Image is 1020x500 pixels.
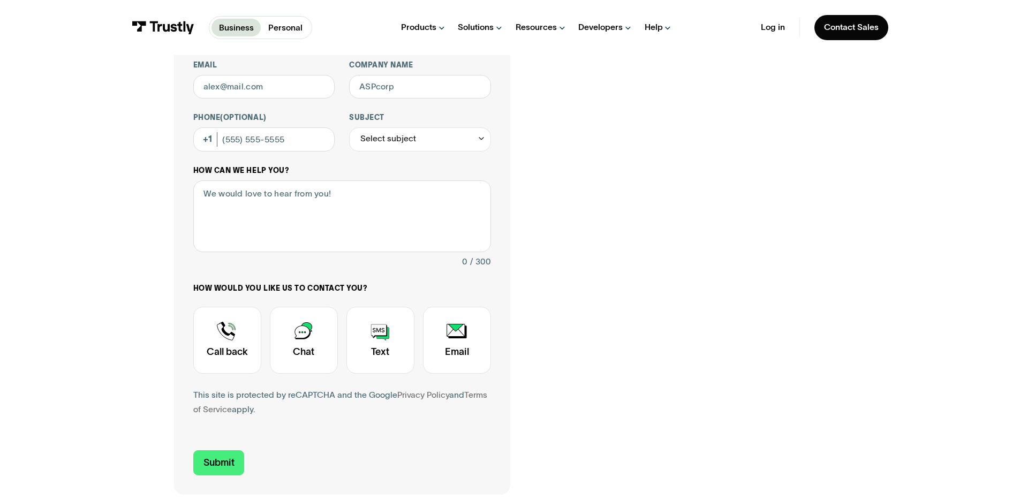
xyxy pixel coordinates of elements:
div: Help [645,22,663,33]
a: Privacy Policy [397,390,449,399]
label: Company name [349,60,491,70]
label: Email [193,60,335,70]
a: Personal [261,19,309,36]
label: How would you like us to contact you? [193,284,491,293]
a: Log in [761,22,785,33]
a: Contact Sales [814,15,888,40]
div: This site is protected by reCAPTCHA and the Google and apply. [193,388,491,417]
label: Subject [349,113,491,123]
div: Contact Sales [824,22,879,33]
input: Submit [193,450,245,475]
img: Trustly Logo [132,21,194,34]
form: Contact Trustly Support [193,7,491,475]
p: Business [219,21,254,34]
div: / 300 [470,255,491,269]
input: (555) 555-5555 [193,127,335,151]
div: Resources [516,22,557,33]
div: Solutions [458,22,494,33]
a: Business [211,19,261,36]
label: Phone [193,113,335,123]
div: 0 [462,255,467,269]
span: (Optional) [220,113,266,122]
input: alex@mail.com [193,75,335,99]
p: Personal [268,21,303,34]
div: Select subject [360,132,416,146]
div: Products [401,22,436,33]
input: ASPcorp [349,75,491,99]
label: How can we help you? [193,166,491,176]
div: Select subject [349,127,491,151]
a: Terms of Service [193,390,487,414]
div: Developers [578,22,623,33]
